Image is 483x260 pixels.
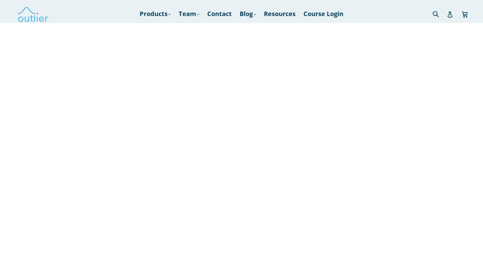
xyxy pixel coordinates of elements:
input: Search [431,7,448,20]
img: Outlier Linguistics [17,5,49,23]
a: Team [175,8,203,20]
a: Products [136,8,174,20]
a: Blog [236,8,259,20]
a: Contact [204,8,235,20]
a: Resources [261,8,299,20]
a: Course Login [300,8,347,20]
